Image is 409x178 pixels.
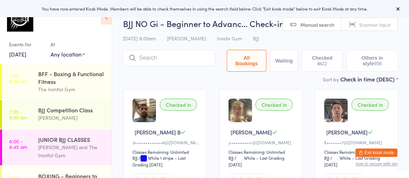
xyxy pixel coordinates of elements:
div: Classes Remaining: Unlimited [132,149,199,155]
span: Scanner input [359,21,391,28]
div: Check in time (DESC) [340,75,398,83]
span: / White – Last Grading [DATE] [229,155,284,167]
div: Classes Remaining: Unlimited [229,149,295,155]
img: image1713776413.png [132,99,156,122]
div: The Ironfist Gym [38,85,106,93]
span: BJJ [253,35,259,42]
div: Checked in [160,99,197,111]
button: Exit kiosk mode [355,149,397,157]
button: All Bookings [227,50,266,72]
div: Checked in [255,99,293,111]
span: Manual search [300,21,334,28]
div: BJJ [324,155,329,161]
span: [DATE] 9:00am [123,35,156,42]
div: Events for [9,39,43,50]
a: 8:00 -8:45 amJUNIOR BJJ CLASSES[PERSON_NAME] and The Ironfist Gym [2,130,112,165]
div: d•••••••••••••8@[DOMAIN_NAME] [132,139,199,145]
time: 8:00 - 8:45 am [9,138,27,150]
time: 7:00 - 8:00 am [9,73,27,84]
div: Checked in [352,99,389,111]
span: [PERSON_NAME] [326,128,368,136]
a: 7:00 -8:00 amBFF - Boxing & Functional FitnessThe Ironfist Gym [2,64,112,99]
span: [PERSON_NAME] [231,128,272,136]
span: / White 1 stripe – Last Grading [DATE] [132,155,186,167]
div: [PERSON_NAME] [38,114,106,122]
button: Checked in22 [301,50,343,72]
div: K•••••••7@[DOMAIN_NAME] [324,139,391,145]
div: JUNIOR BJJ CLASSES [38,136,106,143]
img: The Ironfist Gym [7,5,33,32]
a: [DATE] [9,50,26,58]
div: [PERSON_NAME] and The Ironfist Gym [38,143,106,159]
span: [PERSON_NAME] B [135,128,180,136]
time: 7:00 - 8:00 am [9,109,27,120]
label: Sort by [323,76,339,83]
div: Any location [50,50,85,58]
div: You have now entered Kiosk Mode. Members will be able to check themselves in using the search fie... [11,6,398,12]
div: BJJ Competition Class [38,106,106,114]
div: 956 [374,61,382,66]
div: BJJ [229,155,233,161]
h2: BJJ NO Gi - Beginner to Advanc… Check-in [123,18,398,29]
input: Search [123,50,215,66]
div: At [50,39,85,50]
span: / White – Last Grading [DATE] [324,155,380,167]
button: how to secure with pin [356,161,397,166]
div: Classes Remaining: Unlimited [324,149,391,155]
div: BFF - Boxing & Functional Fitness [38,70,106,85]
button: Others in style956 [346,50,398,72]
span: Inside Gym [217,35,242,42]
img: image1738793594.png [324,99,348,122]
img: image1726471441.png [229,99,252,122]
div: BJJ [132,155,137,161]
a: 7:00 -8:00 amBJJ Competition Class[PERSON_NAME] [2,100,112,129]
div: j••••••••••r@[DOMAIN_NAME] [229,139,295,145]
span: [PERSON_NAME] [167,35,206,42]
button: Waiting [270,50,298,72]
div: 22 [322,61,327,66]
